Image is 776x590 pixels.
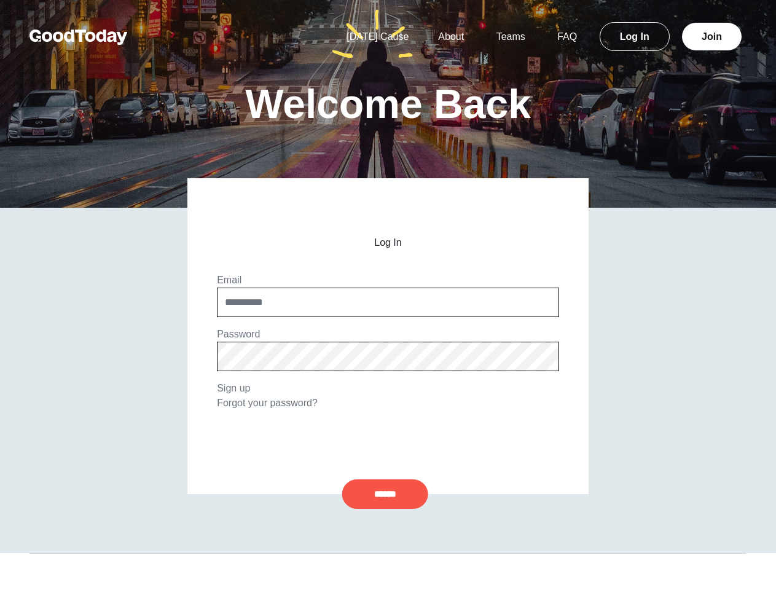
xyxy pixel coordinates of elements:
[245,84,531,124] h1: Welcome Back
[482,31,540,42] a: Teams
[29,29,128,45] img: GoodToday
[423,31,479,42] a: About
[600,22,670,51] a: Log In
[217,275,241,285] label: Email
[217,383,250,393] a: Sign up
[682,23,742,50] a: Join
[217,329,260,339] label: Password
[217,398,318,408] a: Forgot your password?
[543,31,592,42] a: FAQ
[217,237,559,248] h2: Log In
[332,31,423,42] a: [DATE] Cause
